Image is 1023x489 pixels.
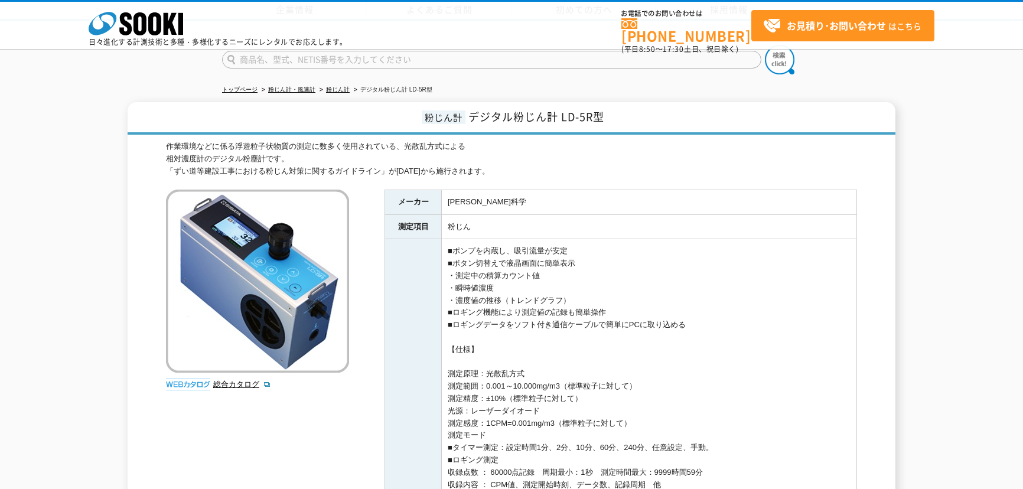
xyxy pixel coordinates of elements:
[326,86,350,93] a: 粉じん計
[351,84,432,96] li: デジタル粉じん計 LD-5R型
[442,190,857,214] td: [PERSON_NAME]科学
[639,44,656,54] span: 8:50
[621,44,738,54] span: (平日 ～ 土日、祝日除く)
[663,44,684,54] span: 17:30
[751,10,934,41] a: お見積り･お問い合わせはこちら
[621,10,751,17] span: お電話でのお問い合わせは
[468,109,604,125] span: デジタル粉じん計 LD-5R型
[787,18,886,32] strong: お見積り･お問い合わせ
[385,190,442,214] th: メーカー
[385,214,442,239] th: 測定項目
[422,110,465,124] span: 粉じん計
[222,86,258,93] a: トップページ
[166,379,210,390] img: webカタログ
[442,214,857,239] td: 粉じん
[763,17,921,35] span: はこちら
[222,51,761,69] input: 商品名、型式、NETIS番号を入力してください
[213,380,271,389] a: 総合カタログ
[621,18,751,43] a: [PHONE_NUMBER]
[166,141,857,177] div: 作業環境などに係る浮遊粒子状物質の測定に数多く使用されている、光散乱方式による 相対濃度計のデジタル粉塵計です。 「ずい道等建設工事における粉じん対策に関するガイドライン」が[DATE]から施行...
[166,190,349,373] img: デジタル粉じん計 LD-5R型
[268,86,315,93] a: 粉じん計・風速計
[89,38,347,45] p: 日々進化する計測技術と多種・多様化するニーズにレンタルでお応えします。
[765,45,794,74] img: btn_search.png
